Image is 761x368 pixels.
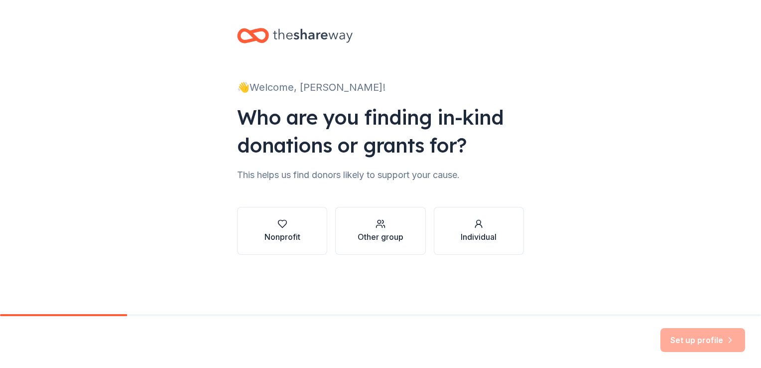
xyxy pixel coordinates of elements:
button: Nonprofit [237,207,327,255]
div: 👋 Welcome, [PERSON_NAME]! [237,79,524,95]
div: This helps us find donors likely to support your cause. [237,167,524,183]
button: Individual [434,207,524,255]
div: Other group [358,231,403,243]
div: Nonprofit [264,231,300,243]
div: Individual [461,231,497,243]
button: Other group [335,207,425,255]
div: Who are you finding in-kind donations or grants for? [237,103,524,159]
